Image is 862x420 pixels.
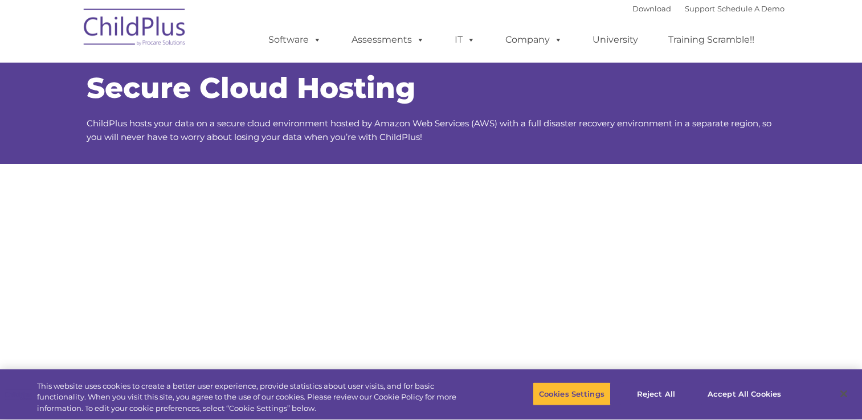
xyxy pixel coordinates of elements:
[87,118,771,142] span: ChildPlus hosts your data on a secure cloud environment hosted by Amazon Web Services (AWS) with ...
[831,381,856,406] button: Close
[78,1,192,57] img: ChildPlus by Procare Solutions
[581,28,649,51] a: University
[717,4,785,13] a: Schedule A Demo
[685,4,715,13] a: Support
[37,381,474,414] div: This website uses cookies to create a better user experience, provide statistics about user visit...
[632,4,785,13] font: |
[257,28,333,51] a: Software
[443,28,487,51] a: IT
[533,382,611,406] button: Cookies Settings
[620,382,692,406] button: Reject All
[87,71,415,105] span: Secure Cloud Hosting
[632,4,671,13] a: Download
[340,28,436,51] a: Assessments
[657,28,766,51] a: Training Scramble!!
[494,28,574,51] a: Company
[701,382,787,406] button: Accept All Cookies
